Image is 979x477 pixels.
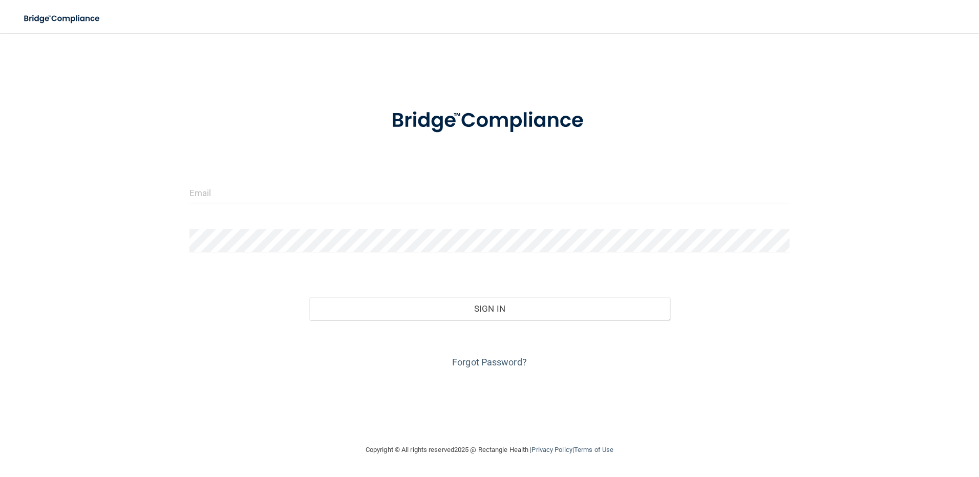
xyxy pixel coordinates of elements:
[303,433,676,466] div: Copyright © All rights reserved 2025 @ Rectangle Health | |
[370,94,609,147] img: bridge_compliance_login_screen.278c3ca4.svg
[189,181,790,204] input: Email
[531,446,572,453] a: Privacy Policy
[15,8,110,29] img: bridge_compliance_login_screen.278c3ca4.svg
[574,446,613,453] a: Terms of Use
[452,357,527,367] a: Forgot Password?
[309,297,670,320] button: Sign In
